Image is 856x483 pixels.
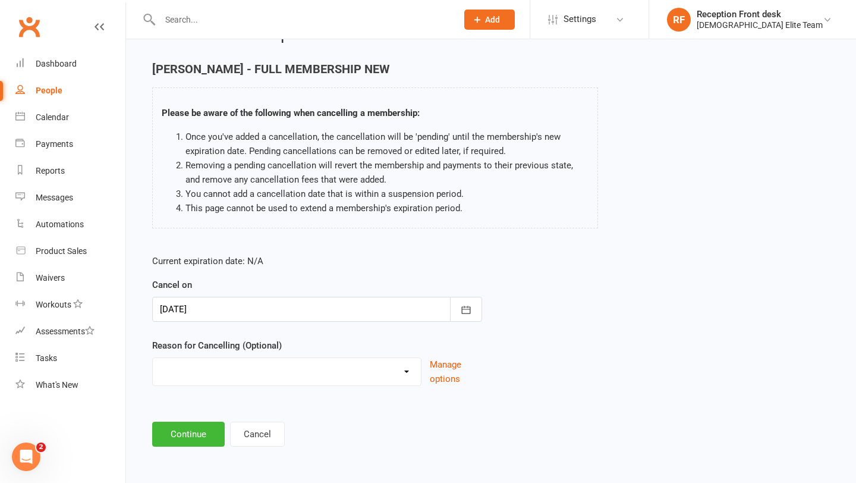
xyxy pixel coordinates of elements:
div: Calendar [36,112,69,122]
li: This page cannot be used to extend a membership's expiration period. [185,201,588,215]
a: Messages [15,184,125,211]
a: Tasks [15,345,125,372]
input: Search... [156,11,449,28]
li: Once you've added a cancellation, the cancellation will be 'pending' until the membership's new e... [185,130,588,158]
a: Automations [15,211,125,238]
div: Waivers [36,273,65,283]
p: Current expiration date: N/A [152,254,482,268]
iframe: Intercom live chat [12,443,40,471]
div: People [36,86,62,95]
button: Add [464,10,515,30]
label: Reason for Cancelling (Optional) [152,338,282,353]
span: Settings [564,6,596,33]
div: Dashboard [36,59,77,68]
li: You cannot add a cancellation date that is within a suspension period. [185,187,588,201]
strong: Please be aware of the following when cancelling a membership: [162,108,420,118]
button: Cancel [230,422,285,447]
div: Payments [36,139,73,149]
a: Assessments [15,318,125,345]
h2: Cancel Membership [143,25,839,43]
div: Reception Front desk [697,9,823,20]
div: Workouts [36,300,71,309]
a: Calendar [15,104,125,131]
div: Assessments [36,327,95,336]
button: Continue [152,422,225,447]
div: Automations [36,219,84,229]
li: Removing a pending cancellation will revert the membership and payments to their previous state, ... [185,158,588,187]
div: What's New [36,380,78,390]
div: [DEMOGRAPHIC_DATA] Elite Team [697,20,823,30]
a: Workouts [15,291,125,318]
label: Cancel on [152,278,192,292]
h4: [PERSON_NAME] - FULL MEMBERSHIP NEW [152,62,598,76]
span: 2 [36,443,46,452]
button: Manage options [430,357,482,386]
a: People [15,77,125,104]
div: RF [667,8,691,32]
span: Add [485,15,500,24]
a: Clubworx [14,12,44,42]
a: Dashboard [15,51,125,77]
a: Reports [15,158,125,184]
div: Messages [36,193,73,202]
div: Product Sales [36,246,87,256]
div: Reports [36,166,65,175]
a: What's New [15,372,125,399]
a: Product Sales [15,238,125,265]
div: Tasks [36,353,57,363]
a: Payments [15,131,125,158]
a: Waivers [15,265,125,291]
